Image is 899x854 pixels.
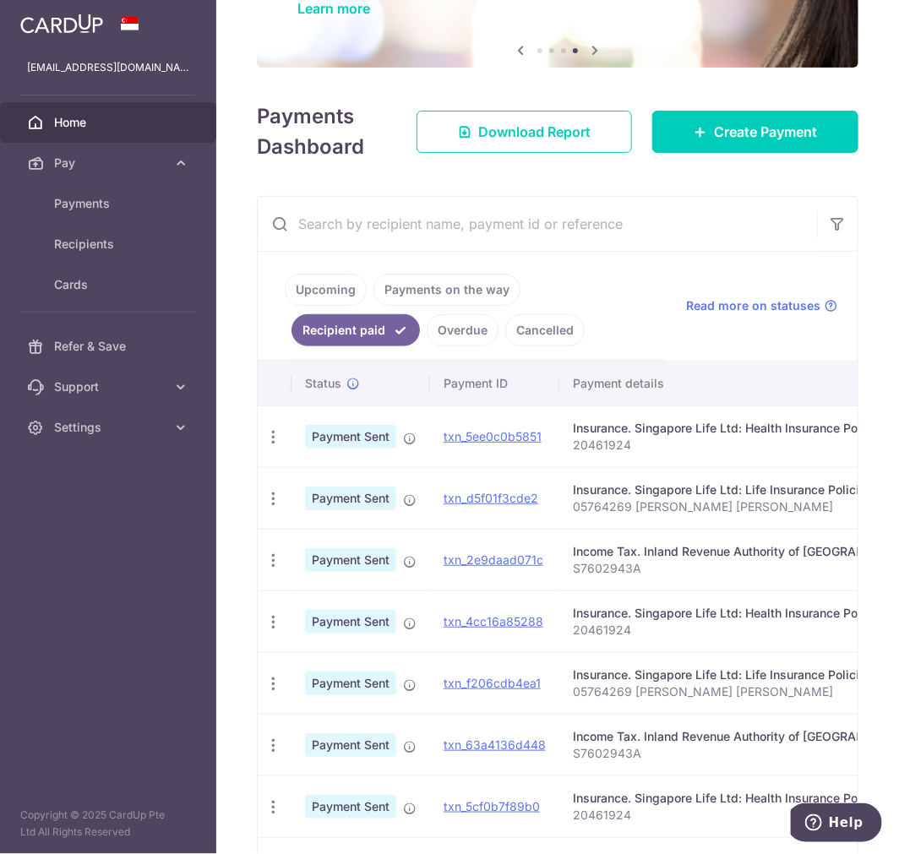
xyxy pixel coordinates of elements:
a: txn_5cf0b7f89b0 [444,799,540,813]
a: Recipient paid [291,314,420,346]
span: Home [54,114,166,131]
span: Read more on statuses [686,297,820,314]
input: Search by recipient name, payment id or reference [258,197,817,251]
span: Settings [54,419,166,436]
a: txn_2e9daad071c [444,552,543,567]
a: txn_5ee0c0b5851 [444,429,542,443]
th: Payment ID [430,362,559,405]
span: Payment Sent [305,672,396,695]
a: txn_4cc16a85288 [444,614,543,628]
a: txn_f206cdb4ea1 [444,676,541,690]
a: Payments on the way [373,274,520,306]
a: Overdue [427,314,499,346]
p: [EMAIL_ADDRESS][DOMAIN_NAME] [27,59,189,76]
iframe: Opens a widget where you can find more information [791,803,882,846]
a: txn_63a4136d448 [444,737,546,752]
span: Download Report [478,122,591,142]
a: txn_d5f01f3cde2 [444,491,538,505]
span: Payment Sent [305,795,396,819]
a: Create Payment [652,111,858,153]
h4: Payments Dashboard [257,101,386,162]
span: Payment Sent [305,425,396,449]
a: Read more on statuses [686,297,837,314]
span: Payments [54,195,166,212]
a: Cancelled [505,314,585,346]
span: Payment Sent [305,548,396,572]
span: Support [54,378,166,395]
span: Refer & Save [54,338,166,355]
span: Payment Sent [305,733,396,757]
span: Create Payment [714,122,817,142]
span: Payment Sent [305,487,396,510]
img: CardUp [20,14,103,34]
span: Status [305,375,341,392]
span: Cards [54,276,166,293]
span: Pay [54,155,166,171]
span: Payment Sent [305,610,396,634]
a: Upcoming [285,274,367,306]
span: Recipients [54,236,166,253]
a: Download Report [417,111,632,153]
